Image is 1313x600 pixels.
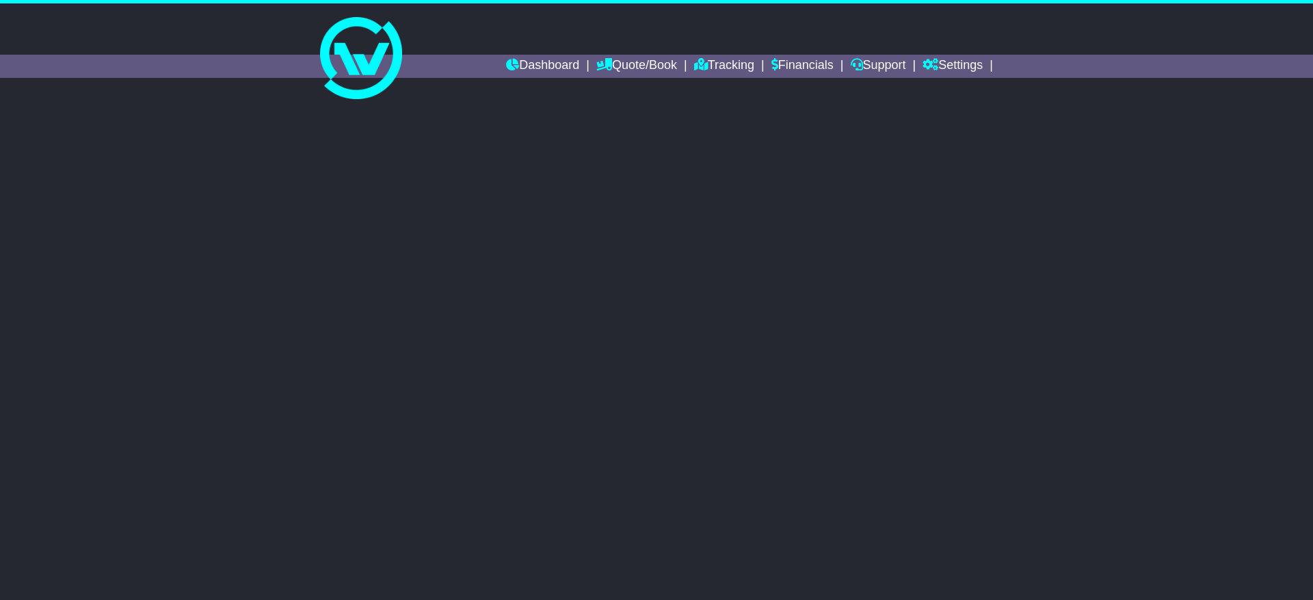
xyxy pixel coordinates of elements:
a: Support [851,55,906,78]
a: Dashboard [506,55,579,78]
a: Tracking [694,55,754,78]
a: Quote/Book [596,55,677,78]
a: Financials [771,55,834,78]
a: Settings [923,55,983,78]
